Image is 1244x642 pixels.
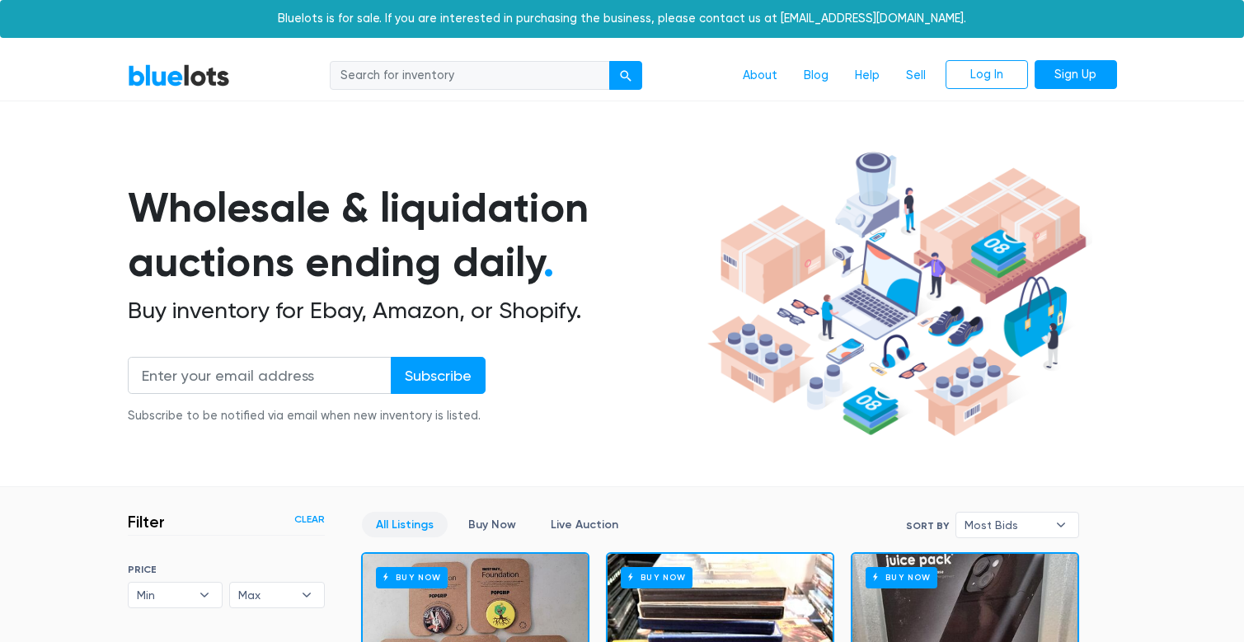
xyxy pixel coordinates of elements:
b: ▾ [289,583,324,607]
b: ▾ [1044,513,1078,537]
span: Most Bids [965,513,1047,537]
a: BlueLots [128,63,230,87]
input: Search for inventory [330,61,610,91]
a: All Listings [362,512,448,537]
h3: Filter [128,512,165,532]
a: Help [842,60,893,91]
input: Enter your email address [128,357,392,394]
h6: Buy Now [621,567,692,588]
h1: Wholesale & liquidation auctions ending daily [128,180,702,290]
a: Sell [893,60,939,91]
span: Max [238,583,293,607]
a: Clear [294,512,325,527]
a: Buy Now [454,512,530,537]
h2: Buy inventory for Ebay, Amazon, or Shopify. [128,297,702,325]
a: Live Auction [537,512,632,537]
a: Log In [946,60,1028,90]
h6: Buy Now [376,567,448,588]
label: Sort By [906,518,949,533]
input: Subscribe [391,357,486,394]
a: Sign Up [1035,60,1117,90]
span: . [543,237,554,287]
a: About [730,60,791,91]
b: ▾ [187,583,222,607]
img: hero-ee84e7d0318cb26816c560f6b4441b76977f77a177738b4e94f68c95b2b83dbb.png [702,144,1092,444]
h6: PRICE [128,564,325,575]
span: Min [137,583,191,607]
a: Blog [791,60,842,91]
div: Subscribe to be notified via email when new inventory is listed. [128,407,486,425]
h6: Buy Now [866,567,937,588]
